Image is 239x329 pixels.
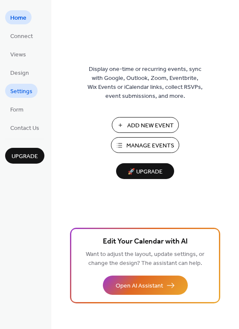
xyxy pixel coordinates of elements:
span: Connect [10,32,33,41]
span: Views [10,50,26,59]
span: 🚀 Upgrade [121,166,169,178]
span: Display one-time or recurring events, sync with Google, Outlook, Zoom, Eventbrite, Wix Events or ... [87,65,203,101]
button: Open AI Assistant [103,276,188,295]
span: Upgrade [12,152,38,161]
button: 🚀 Upgrade [116,163,174,179]
a: Form [5,102,29,116]
span: Contact Us [10,124,39,133]
button: Add New Event [112,117,179,133]
span: Home [10,14,26,23]
span: Manage Events [126,141,174,150]
a: Design [5,65,34,79]
button: Upgrade [5,148,44,164]
a: Settings [5,84,38,98]
span: Settings [10,87,32,96]
a: Views [5,47,31,61]
span: Design [10,69,29,78]
span: Want to adjust the layout, update settings, or change the design? The assistant can help. [86,249,204,269]
a: Home [5,10,32,24]
span: Open AI Assistant [116,282,163,291]
button: Manage Events [111,137,179,153]
span: Form [10,106,23,115]
a: Contact Us [5,120,44,135]
a: Connect [5,29,38,43]
span: Edit Your Calendar with AI [103,236,188,248]
span: Add New Event [127,121,174,130]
